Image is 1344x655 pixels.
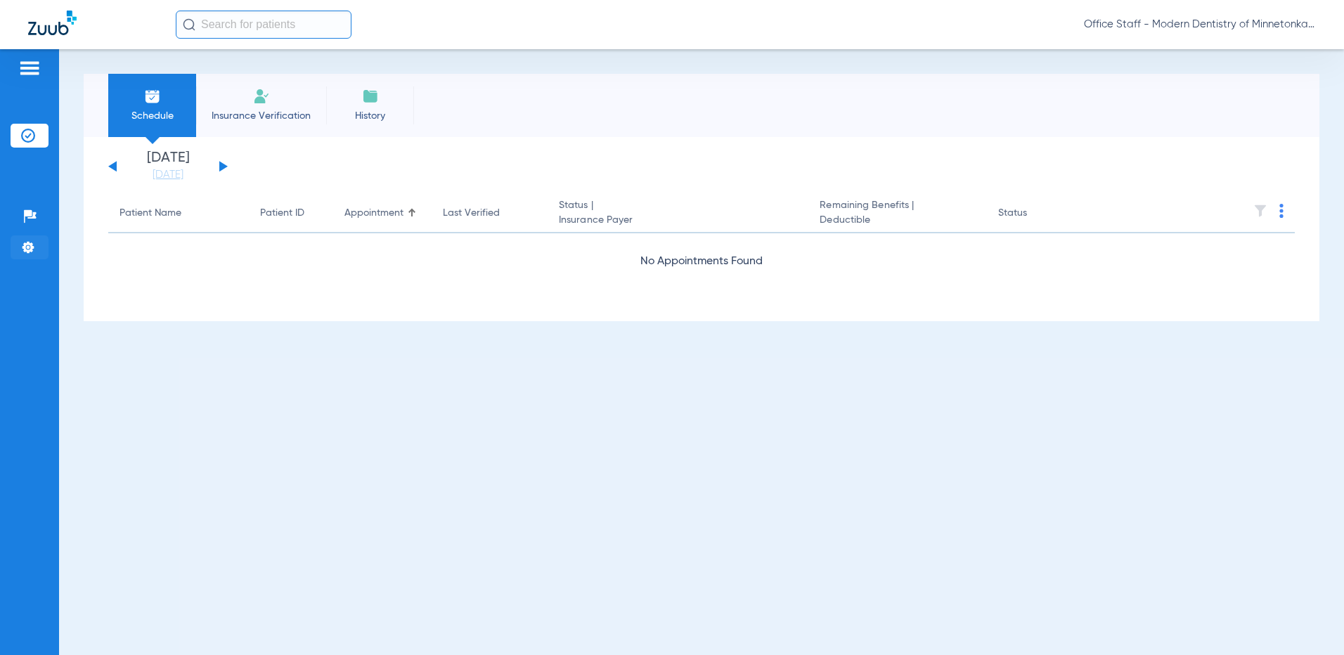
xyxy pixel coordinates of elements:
div: Appointment [344,206,420,221]
input: Search for patients [176,11,351,39]
img: Search Icon [183,18,195,31]
span: History [337,109,403,123]
img: Zuub Logo [28,11,77,35]
th: Status [987,194,1082,233]
img: group-dot-blue.svg [1279,204,1284,218]
div: Patient ID [260,206,304,221]
a: [DATE] [126,168,210,182]
div: Patient ID [260,206,322,221]
img: History [362,88,379,105]
span: Schedule [119,109,186,123]
th: Status | [548,194,808,233]
img: Schedule [144,88,161,105]
span: Insurance Payer [559,213,797,228]
img: Manual Insurance Verification [253,88,270,105]
div: Last Verified [443,206,500,221]
div: Patient Name [119,206,181,221]
div: Patient Name [119,206,238,221]
span: Insurance Verification [207,109,316,123]
li: [DATE] [126,151,210,182]
th: Remaining Benefits | [808,194,986,233]
img: hamburger-icon [18,60,41,77]
div: Appointment [344,206,403,221]
div: No Appointments Found [108,253,1295,271]
span: Deductible [820,213,975,228]
span: Office Staff - Modern Dentistry of Minnetonka [1084,18,1316,32]
img: filter.svg [1253,204,1267,218]
div: Last Verified [443,206,536,221]
iframe: Chat Widget [1274,588,1344,655]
